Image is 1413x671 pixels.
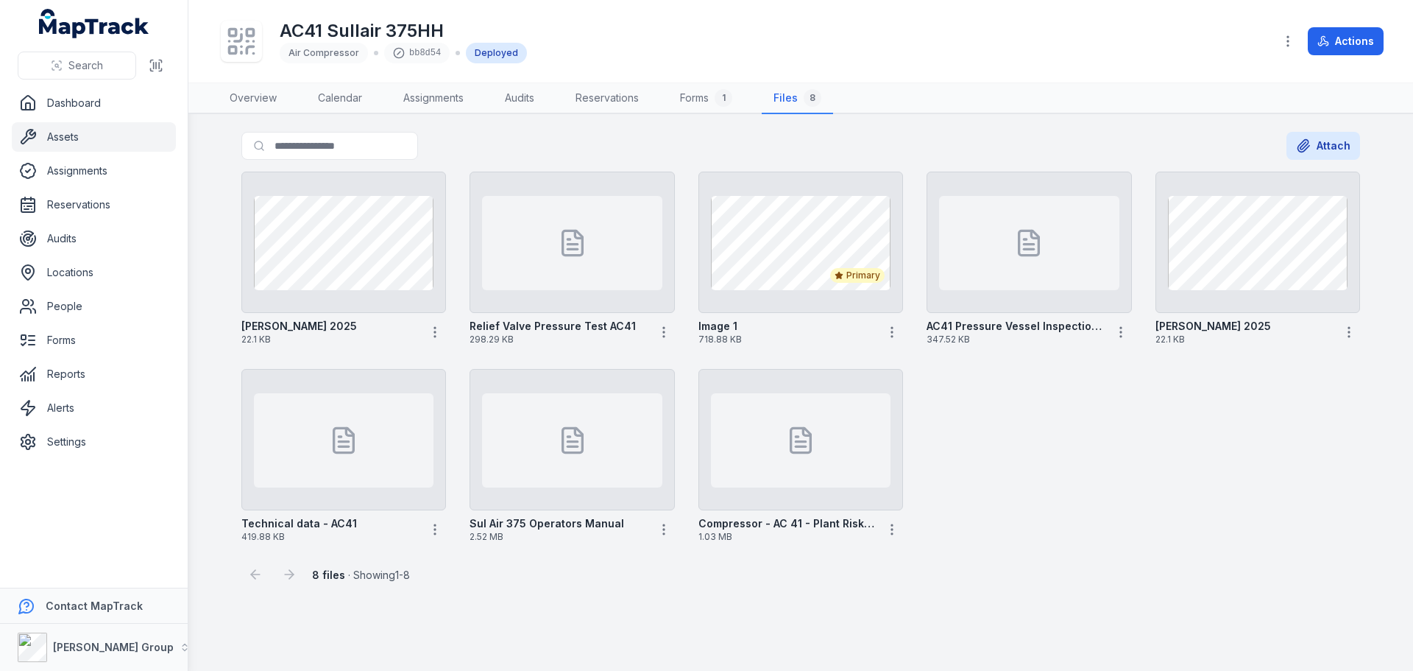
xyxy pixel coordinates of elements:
[312,569,410,581] span: · Showing 1 - 8
[12,292,176,321] a: People
[12,326,176,355] a: Forms
[12,393,176,423] a: Alerts
[12,427,176,457] a: Settings
[280,19,527,43] h1: AC41 Sullair 375HH
[12,156,176,186] a: Assignments
[493,83,546,114] a: Audits
[715,89,732,107] div: 1
[12,224,176,253] a: Audits
[46,600,143,612] strong: Contact MapTrack
[762,83,833,114] a: Files8
[927,334,1103,345] span: 347.52 KB
[470,334,646,345] span: 298.29 KB
[927,319,1103,334] strong: AC41 Pressure Vessel Inspection [DATE]
[12,190,176,219] a: Reservations
[698,319,737,334] strong: Image 1
[12,258,176,287] a: Locations
[1155,319,1271,334] strong: [PERSON_NAME] 2025
[53,641,174,653] strong: [PERSON_NAME] Group
[1286,132,1360,160] button: Attach
[698,531,875,543] span: 1.03 MB
[18,52,136,80] button: Search
[466,43,527,63] div: Deployed
[470,516,624,531] strong: Sul Air 375 Operators Manual
[698,334,875,345] span: 718.88 KB
[12,88,176,118] a: Dashboard
[218,83,288,114] a: Overview
[564,83,651,114] a: Reservations
[392,83,475,114] a: Assignments
[470,319,636,334] strong: Relief Valve Pressure Test AC41
[68,58,103,73] span: Search
[1155,334,1332,345] span: 22.1 KB
[312,569,345,581] strong: 8 files
[12,122,176,152] a: Assets
[241,531,418,543] span: 419.88 KB
[470,531,646,543] span: 2.52 MB
[306,83,374,114] a: Calendar
[384,43,450,63] div: bb8d54
[241,319,357,334] strong: [PERSON_NAME] 2025
[241,334,418,345] span: 22.1 KB
[668,83,744,114] a: Forms1
[698,516,875,531] strong: Compressor - AC 41 - Plant Risk Assessment
[830,268,885,283] div: Primary
[12,359,176,389] a: Reports
[804,89,821,107] div: 8
[288,47,359,58] span: Air Compressor
[39,9,149,38] a: MapTrack
[1308,27,1384,55] button: Actions
[241,516,357,531] strong: Technical data - AC41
